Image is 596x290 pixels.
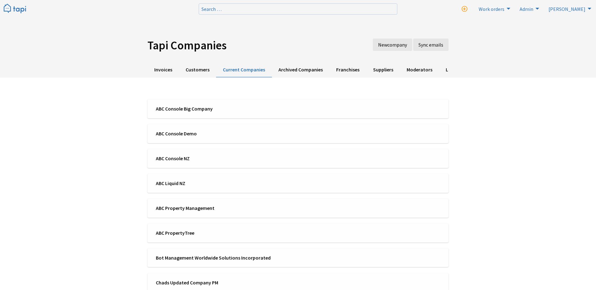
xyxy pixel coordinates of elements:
[366,62,400,78] a: Suppliers
[400,62,439,78] a: Moderators
[147,199,449,218] a: ABC Property Management
[147,62,179,78] a: Invoices
[147,174,449,193] a: ABC Liquid NZ
[147,39,324,52] h1: Tapi Companies
[545,4,593,14] a: [PERSON_NAME]
[475,4,512,14] a: Work orders
[156,180,294,187] span: ABC Liquid NZ
[4,4,26,14] img: Tapi logo
[439,62,476,78] a: Lost Issues
[156,105,294,112] span: ABC Console Big Company
[147,248,449,267] a: Bot Management Worldwide Solutions Incorporated
[413,39,449,51] a: Sync emails
[201,6,222,12] span: Search …
[156,279,294,286] span: Chads Updated Company PM
[156,229,294,236] span: ABC PropertyTree
[462,6,467,12] i: New work order
[387,42,407,48] span: company
[156,130,294,137] span: ABC Console Demo
[156,155,294,162] span: ABC Console NZ
[516,4,541,14] a: Admin
[147,124,449,143] a: ABC Console Demo
[545,4,593,14] li: Rebekah
[156,254,294,261] span: Bot Management Worldwide Solutions Incorporated
[147,224,449,242] a: ABC PropertyTree
[272,62,330,78] a: Archived Companies
[147,149,449,168] a: ABC Console NZ
[330,62,366,78] a: Franchises
[156,205,294,211] span: ABC Property Management
[549,6,585,12] span: [PERSON_NAME]
[179,62,216,78] a: Customers
[479,6,504,12] span: Work orders
[216,62,272,78] a: Current Companies
[373,39,412,51] a: New
[147,99,449,118] a: ABC Console Big Company
[520,6,533,12] span: Admin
